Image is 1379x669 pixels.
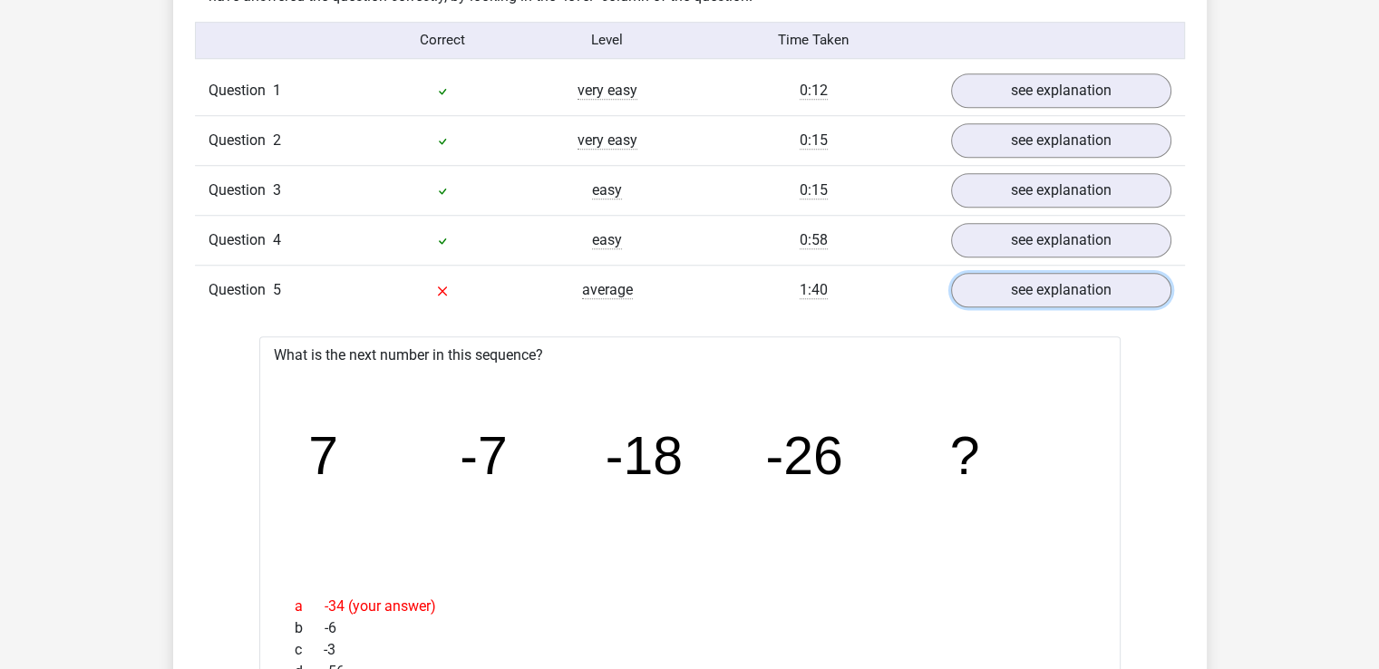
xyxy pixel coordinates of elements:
div: -34 (your answer) [281,596,1099,617]
span: Question [209,179,273,201]
span: 5 [273,281,281,298]
span: 2 [273,131,281,149]
span: easy [592,231,622,249]
div: Level [525,30,690,51]
span: c [295,639,324,661]
tspan: -18 [606,426,683,486]
span: 0:12 [800,82,828,100]
span: Question [209,229,273,251]
a: see explanation [951,223,1171,257]
div: -6 [281,617,1099,639]
span: a [295,596,325,617]
span: very easy [578,82,637,100]
tspan: -7 [460,426,508,486]
span: b [295,617,325,639]
span: easy [592,181,622,199]
a: see explanation [951,173,1171,208]
span: 3 [273,181,281,199]
span: very easy [578,131,637,150]
tspan: ? [951,426,981,486]
span: 1:40 [800,281,828,299]
span: 0:15 [800,181,828,199]
span: 0:15 [800,131,828,150]
span: 0:58 [800,231,828,249]
tspan: 7 [308,426,338,486]
div: Time Taken [689,30,937,51]
span: Question [209,80,273,102]
span: Question [209,279,273,301]
a: see explanation [951,123,1171,158]
a: see explanation [951,273,1171,307]
a: see explanation [951,73,1171,108]
span: average [582,281,633,299]
span: 1 [273,82,281,99]
span: 4 [273,231,281,248]
div: Correct [360,30,525,51]
tspan: -26 [766,426,843,486]
div: -3 [281,639,1099,661]
span: Question [209,130,273,151]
